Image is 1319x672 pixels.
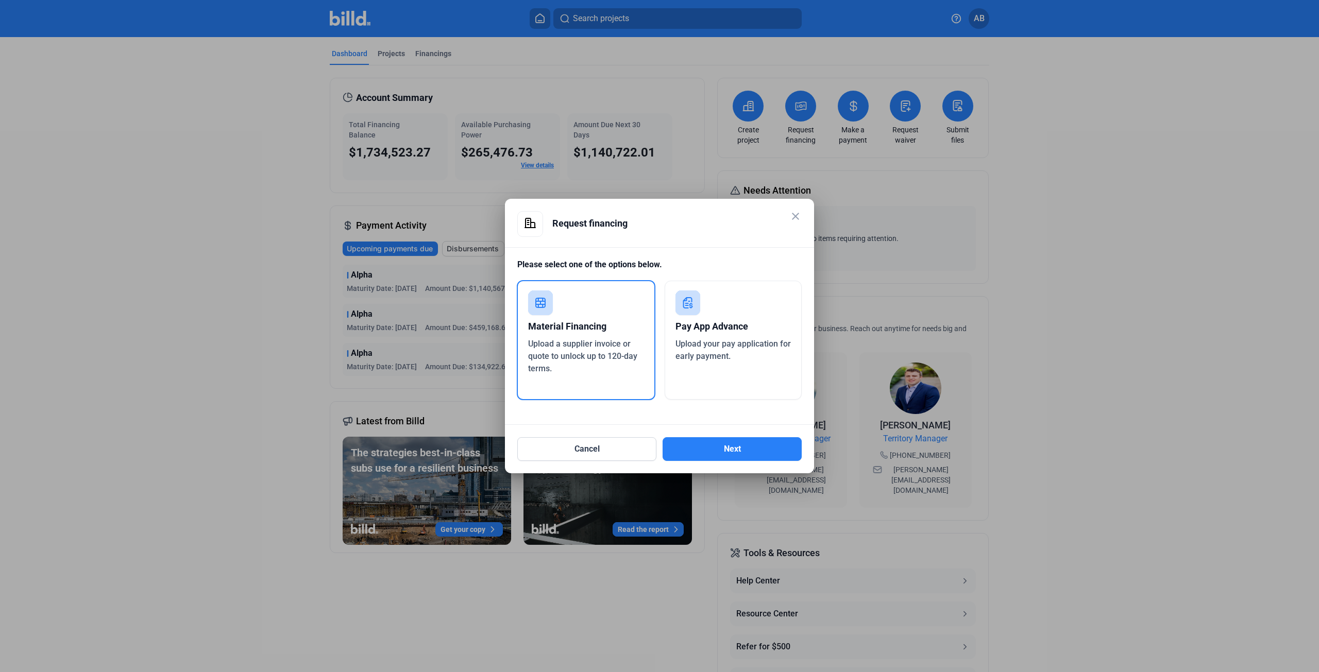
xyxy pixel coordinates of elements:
span: Upload a supplier invoice or quote to unlock up to 120-day terms. [528,339,637,373]
div: Please select one of the options below. [517,259,802,281]
div: Request financing [552,211,802,236]
div: Material Financing [528,315,644,338]
button: Next [663,437,802,461]
button: Cancel [517,437,656,461]
div: Pay App Advance [675,315,791,338]
span: Upload your pay application for early payment. [675,339,791,361]
mat-icon: close [789,210,802,222]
